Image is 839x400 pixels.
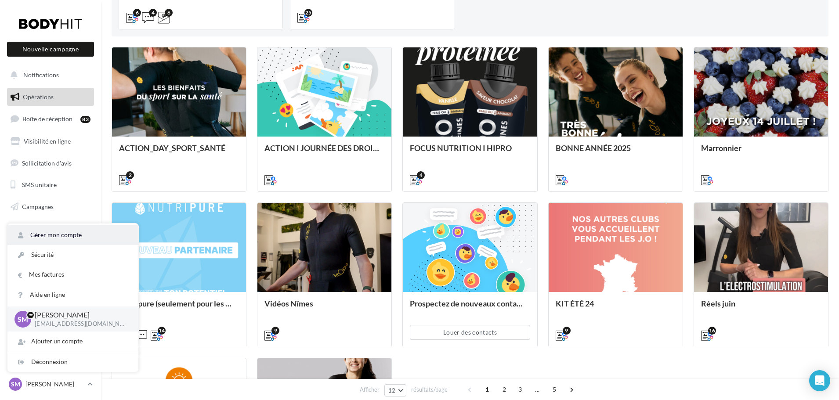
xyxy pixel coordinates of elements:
a: Mes factures [7,265,138,285]
div: Vidéos Nîmes [264,299,384,317]
p: [EMAIL_ADDRESS][DOMAIN_NAME] [35,320,124,328]
a: Boîte de réception83 [5,109,96,128]
p: [PERSON_NAME] [25,380,84,389]
div: 14 [158,327,166,335]
div: KIT ÉTÉ 24 [556,299,676,317]
div: Open Intercom Messenger [809,370,830,391]
div: 6 [165,9,173,17]
span: Visibilité en ligne [24,137,71,145]
a: SM [PERSON_NAME] [7,376,94,393]
div: Prospectez de nouveaux contacts [410,299,530,317]
span: Opérations [23,93,54,101]
div: BONNE ANNÉE 2025 [556,144,676,161]
a: SMS unitaire [5,176,96,194]
div: 16 [708,327,716,335]
span: ... [530,382,544,396]
a: Sécurité [7,245,138,265]
span: Campagnes [22,203,54,210]
span: 5 [547,382,561,396]
a: Opérations [5,88,96,106]
span: 1 [480,382,494,396]
button: Louer des contacts [410,325,530,340]
span: résultats/page [411,386,448,394]
span: 2 [497,382,511,396]
span: SM [11,380,20,389]
span: Sollicitation d'avis [22,159,72,166]
div: FOCUS NUTRITION I HIPRO [410,144,530,161]
div: 6 [133,9,141,17]
span: Afficher [360,386,380,394]
span: 12 [388,387,396,394]
div: Ajouter un compte [7,332,138,351]
button: Nouvelle campagne [7,42,94,57]
div: 2 [126,171,134,179]
div: 25 [304,9,312,17]
div: Déconnexion [7,352,138,372]
span: SMS unitaire [22,181,57,188]
span: Boîte de réception [22,115,72,123]
div: 83 [80,116,90,123]
a: Aide en ligne [7,285,138,305]
div: 4 [417,171,425,179]
a: Médiathèque [5,241,96,259]
div: 9 [563,327,571,335]
a: Visibilité en ligne [5,132,96,151]
div: 9 [271,327,279,335]
div: Réels juin [701,299,821,317]
button: 12 [384,384,407,396]
a: Contacts [5,220,96,238]
p: [PERSON_NAME] [35,310,124,320]
span: SM [18,314,28,324]
span: 3 [513,382,527,396]
span: Notifications [23,71,59,79]
div: Nutripure (seulement pour les clubs test) [119,299,239,317]
div: ACTION_DAY_SPORT_SANTÉ [119,144,239,161]
div: Marronnier [701,144,821,161]
a: Sollicitation d'avis [5,154,96,173]
div: ACTION I JOURNÉE DES DROITS DES FEMMES [264,144,384,161]
a: Gérer mon compte [7,225,138,245]
a: Campagnes [5,198,96,216]
a: Calendrier [5,263,96,281]
div: 4 [149,9,157,17]
button: Notifications [5,66,92,84]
